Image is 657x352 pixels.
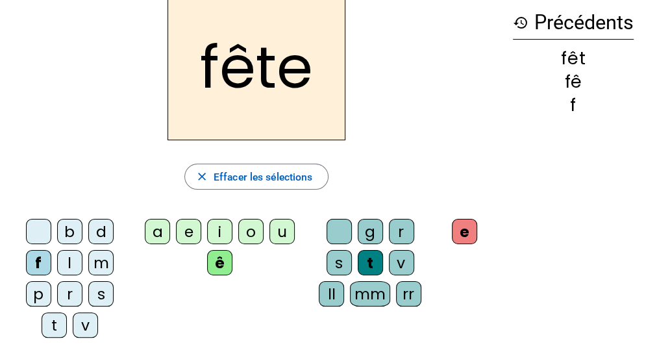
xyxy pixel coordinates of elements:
div: r [57,281,82,307]
div: fê [513,73,634,90]
h3: Précédents [513,6,634,40]
div: l [57,250,82,275]
div: e [176,219,201,244]
mat-icon: history [513,15,528,31]
div: v [389,250,414,275]
div: v [73,312,98,338]
div: fêt [513,49,634,67]
div: e [452,219,477,244]
div: d [88,219,114,244]
div: u [269,219,295,244]
div: s [88,281,114,307]
span: Effacer les sélections [214,168,312,186]
div: ll [319,281,344,307]
div: m [88,250,114,275]
div: g [358,219,383,244]
div: o [238,219,264,244]
div: f [26,250,51,275]
div: ê [207,250,232,275]
div: i [207,219,232,244]
div: b [57,219,82,244]
div: f [513,96,634,114]
div: rr [396,281,421,307]
div: t [42,312,67,338]
button: Effacer les sélections [184,164,329,190]
div: p [26,281,51,307]
mat-icon: close [195,170,208,183]
div: mm [350,281,390,307]
div: s [327,250,352,275]
div: t [358,250,383,275]
div: a [145,219,170,244]
div: r [389,219,414,244]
